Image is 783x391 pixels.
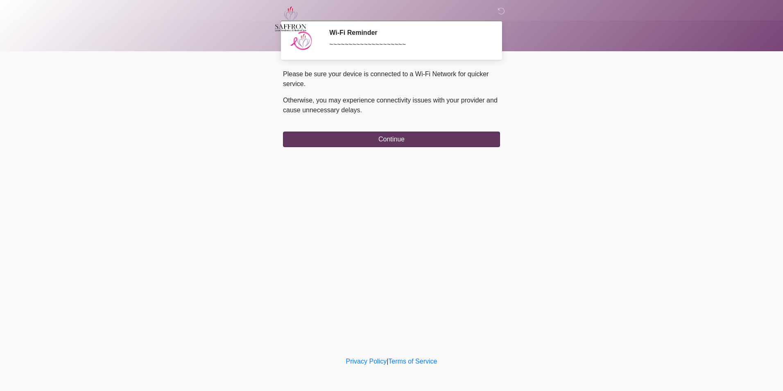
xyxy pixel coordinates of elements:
[275,6,307,32] img: Saffron Laser Aesthetics and Medical Spa Logo
[289,29,314,53] img: Agent Avatar
[283,69,500,89] p: Please be sure your device is connected to a Wi-Fi Network for quicker service.
[387,358,388,365] a: |
[329,40,488,50] div: ~~~~~~~~~~~~~~~~~~~~
[346,358,387,365] a: Privacy Policy
[388,358,437,365] a: Terms of Service
[283,132,500,147] button: Continue
[283,95,500,115] p: Otherwise, you may experience connectivity issues with your provider and cause unnecessary delays
[360,107,362,114] span: .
